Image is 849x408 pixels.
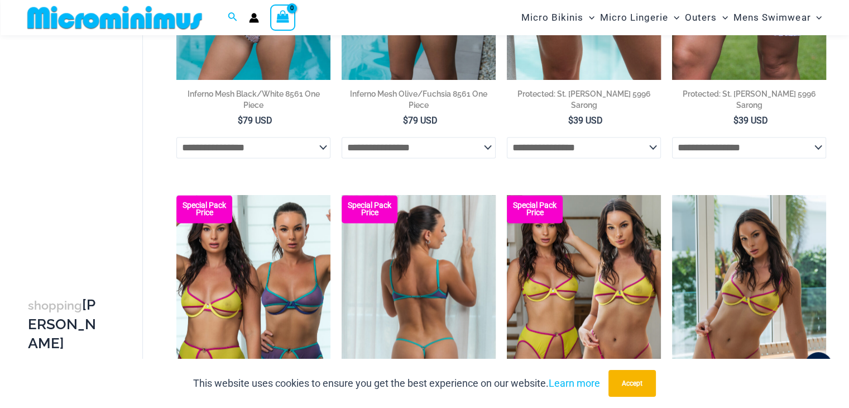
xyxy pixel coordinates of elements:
span: Micro Bikinis [521,3,583,32]
iframe: TrustedSite Certified [28,37,128,261]
a: Micro LingerieMenu ToggleMenu Toggle [597,3,682,32]
b: Special Pack Price [176,202,232,216]
a: Search icon link [228,11,238,25]
bdi: 39 USD [568,115,603,126]
bdi: 39 USD [733,115,768,126]
a: Protected: St. [PERSON_NAME] 5996 Sarong [672,88,826,115]
span: Menu Toggle [583,3,594,32]
bdi: 79 USD [403,115,438,126]
a: Inferno Mesh Olive/Fuchsia 8561 One Piece [342,88,496,115]
span: $ [403,115,408,126]
bdi: 79 USD [238,115,272,126]
a: Protected: St. [PERSON_NAME] 5996 Sarong [507,88,661,115]
span: Micro Lingerie [600,3,668,32]
span: Mens Swimwear [733,3,810,32]
b: Special Pack Price [342,202,397,216]
h2: Protected: St. [PERSON_NAME] 5996 Sarong [507,88,661,111]
span: Menu Toggle [810,3,822,32]
a: OutersMenu ToggleMenu Toggle [682,3,731,32]
b: Special Pack Price [507,202,563,216]
h2: Protected: St. [PERSON_NAME] 5996 Sarong [672,88,826,111]
span: $ [568,115,573,126]
a: Inferno Mesh Black/White 8561 One Piece [176,88,330,115]
span: $ [733,115,738,126]
a: Mens SwimwearMenu ToggleMenu Toggle [731,3,824,32]
a: Micro BikinisMenu ToggleMenu Toggle [519,3,597,32]
nav: Site Navigation [517,2,827,34]
h2: Inferno Mesh Olive/Fuchsia 8561 One Piece [342,88,496,111]
p: This website uses cookies to ensure you get the best experience on our website. [193,375,600,392]
h3: [PERSON_NAME] [28,296,103,353]
span: $ [238,115,243,126]
a: Learn more [549,377,600,389]
a: View Shopping Cart, empty [270,4,296,30]
a: Account icon link [249,13,259,23]
span: Outers [685,3,717,32]
img: MM SHOP LOGO FLAT [23,5,207,30]
h2: Inferno Mesh Black/White 8561 One Piece [176,88,330,111]
button: Accept [608,370,656,397]
span: shopping [28,298,82,312]
span: Menu Toggle [668,3,679,32]
span: Menu Toggle [717,3,728,32]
